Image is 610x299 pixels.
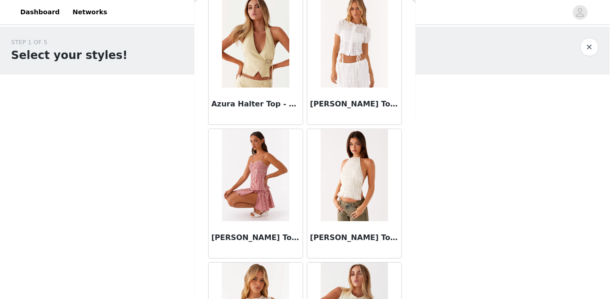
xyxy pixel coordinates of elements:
div: avatar [576,5,585,20]
a: Networks [67,2,113,23]
img: Bennie Halter Top - Ivory [321,129,388,221]
h3: [PERSON_NAME] Top - Red Gingham [211,232,300,243]
h3: [PERSON_NAME] Top - Ivory [310,232,399,243]
h3: Azura Halter Top - Yellow [211,99,300,110]
h1: Select your styles! [11,47,128,64]
h3: [PERSON_NAME] Top - White [310,99,399,110]
a: Dashboard [15,2,65,23]
img: Bellamy Top - Red Gingham [222,129,289,221]
div: STEP 1 OF 5 [11,38,128,47]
